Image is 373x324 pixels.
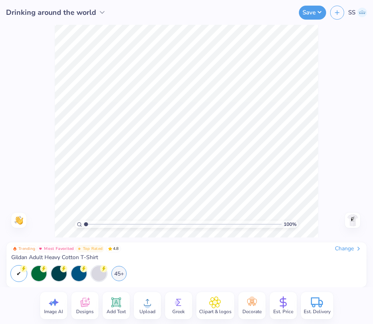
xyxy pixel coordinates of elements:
span: Upload [139,308,155,315]
span: Image AI [44,308,63,315]
span: 100 % [284,221,296,228]
img: Trending sort [13,247,17,251]
img: Front [346,214,359,227]
span: Most Favorited [44,247,74,251]
img: Sidra Saturay [357,8,367,17]
span: Gildan Adult Heavy Cotton T-Shirt [11,254,98,261]
span: Decorate [242,308,262,315]
button: Badge Button [11,245,37,252]
span: Trending [18,247,35,251]
img: Top Rated sort [77,247,81,251]
div: 45+ [111,266,127,281]
span: Drinking around the world [6,7,96,18]
button: Save [299,6,326,20]
span: Est. Price [273,308,293,315]
span: Est. Delivery [304,308,331,315]
div: Change [335,245,362,252]
img: Most Favorited sort [38,247,42,251]
span: Top Rated [83,247,103,251]
span: Clipart & logos [199,308,232,315]
span: Greek [172,308,185,315]
span: Add Text [107,308,126,315]
a: SS [348,8,367,17]
button: Badge Button [37,245,75,252]
span: 4.8 [106,245,121,252]
span: SS [348,8,355,17]
button: Badge Button [76,245,105,252]
span: Designs [76,308,94,315]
